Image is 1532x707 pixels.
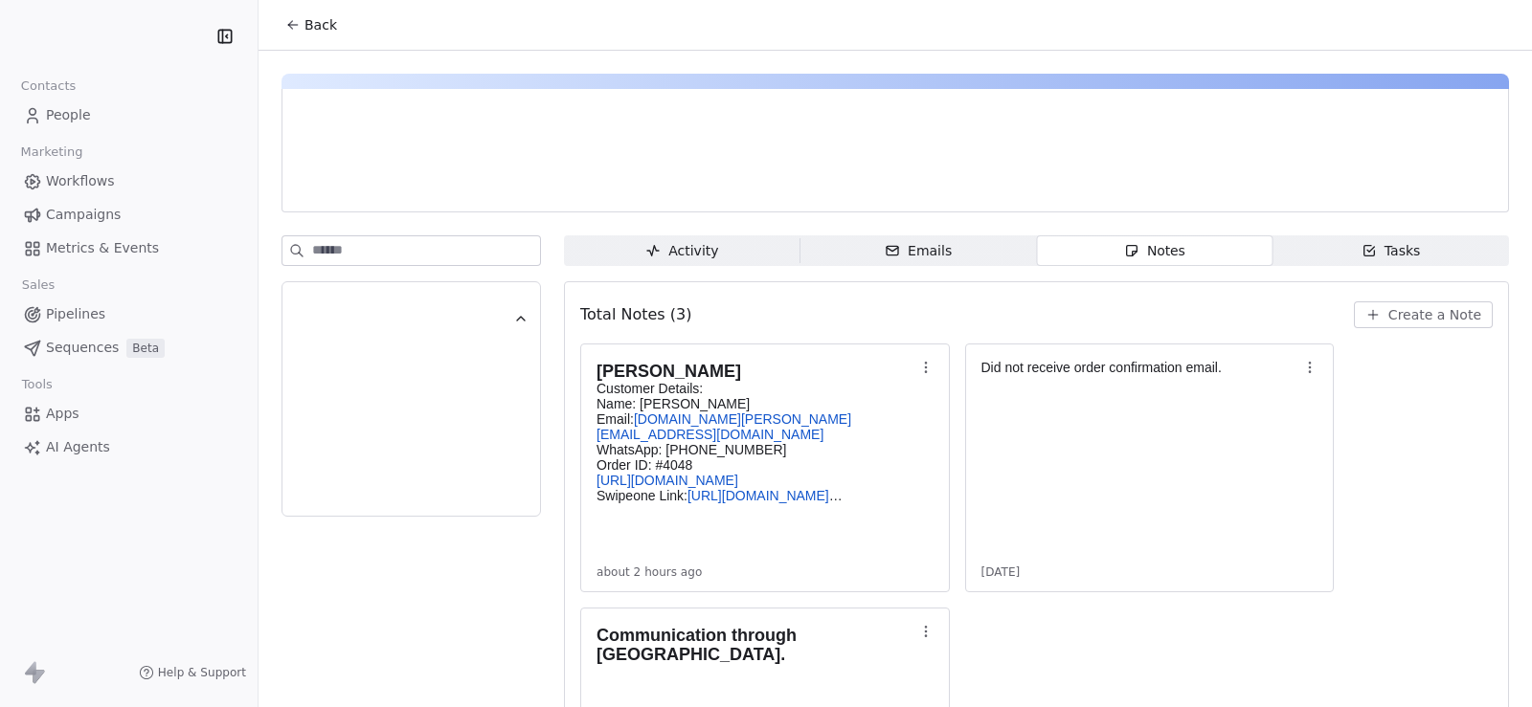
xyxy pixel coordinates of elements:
a: [URL][DOMAIN_NAME] [597,473,738,488]
a: Metrics & Events [15,232,242,264]
a: Campaigns [15,199,242,231]
button: Create a Note [1354,301,1493,328]
span: Beta [126,339,165,358]
span: Campaigns [46,205,121,225]
p: Order ID: #4048 [597,457,914,473]
a: Apps [15,398,242,430]
p: Swipeone Link: [597,488,914,503]
a: AI Agents [15,431,242,463]
span: Metrics & Events [46,238,159,258]
p: WhatsApp: [PHONE_NUMBER] [597,442,914,457]
h1: Communication through [GEOGRAPHIC_DATA]. [597,626,914,664]
p: Name: [PERSON_NAME] [597,396,914,411]
a: Help & Support [139,665,246,680]
span: Tools [13,370,60,399]
span: People [46,105,91,125]
span: Marketing [12,138,91,166]
span: AI Agents [46,437,110,457]
span: [DATE] [981,564,1021,580]
span: Total Notes (3) [580,303,691,326]
a: SequencesBeta [15,332,242,364]
span: Create a Note [1388,305,1481,324]
div: Tasks [1362,241,1421,261]
span: Help & Support [158,665,246,680]
p: Customer Details: [597,381,914,396]
p: Did not receive order confirmation email. [981,360,1299,375]
a: [DOMAIN_NAME][PERSON_NAME][EMAIL_ADDRESS][DOMAIN_NAME] [597,411,851,442]
a: [URL][DOMAIN_NAME] [687,488,843,503]
span: Workflows [46,171,115,191]
span: Back [304,15,337,34]
div: Emails [885,241,952,261]
span: Sales [13,271,63,299]
span: Contacts [12,72,84,100]
a: Pipelines [15,298,242,330]
p: Email: [597,411,914,442]
span: Pipelines [46,304,105,324]
span: Sequences [46,338,119,358]
a: People [15,99,242,131]
h1: [PERSON_NAME] [597,362,914,381]
div: Activity [645,241,718,261]
button: Back [274,8,349,42]
a: Workflows [15,166,242,197]
span: Apps [46,404,79,424]
span: about 2 hours ago [597,564,702,580]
